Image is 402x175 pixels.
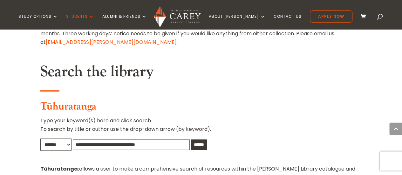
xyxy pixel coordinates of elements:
[46,38,177,46] a: [EMAIL_ADDRESS][PERSON_NAME][DOMAIN_NAME]
[18,14,58,29] a: Study Options
[102,14,147,29] a: Alumni & Friends
[66,14,94,29] a: Students
[310,10,352,23] a: Apply Now
[40,165,79,172] strong: Tūhuratanga:
[40,63,362,84] h2: Search the library
[40,101,362,116] h3: Tūhuratanga
[40,21,362,47] p: Accessing the archives collection or books that are in the stack collection will require some for...
[154,6,201,27] img: Carey Baptist College
[274,14,302,29] a: Contact Us
[209,14,265,29] a: About [PERSON_NAME]
[40,116,362,138] p: Type your keyword(s) here and click search. To search by title or author use the drop-down arrow ...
